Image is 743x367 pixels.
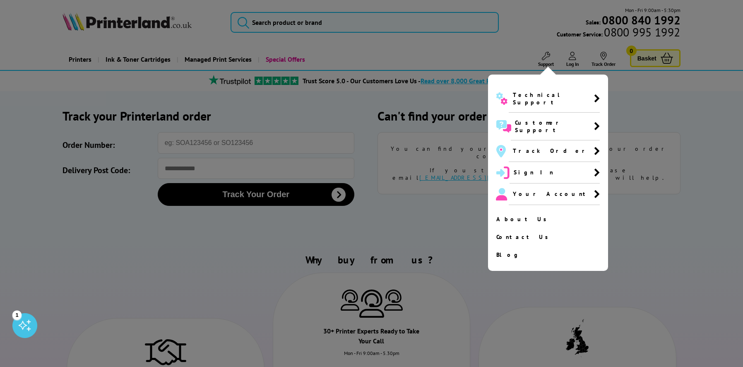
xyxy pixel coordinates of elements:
a: Contact Us [496,233,600,241]
span: Sign In [514,169,553,176]
a: Track Order [496,140,600,162]
a: About Us [496,215,600,223]
span: Track Order [513,147,589,155]
div: 1 [12,310,22,319]
a: Technical Support [496,85,600,113]
a: Blog [496,251,600,258]
span: Technical Support [513,91,594,106]
a: Your Account [496,183,600,205]
span: Your Account [513,190,589,198]
a: Customer Support [496,113,600,140]
span: Customer Support [515,119,594,134]
a: Sign In [496,162,600,183]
